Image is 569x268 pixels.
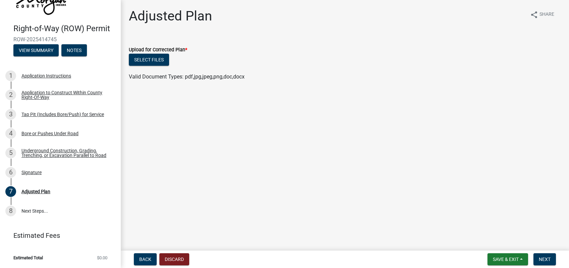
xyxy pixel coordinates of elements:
div: Tap Pit (Includes Bore/Push) for Service [21,112,104,117]
button: Select files [129,54,169,66]
a: Estimated Fees [5,229,110,242]
div: 4 [5,128,16,139]
button: Back [134,253,157,265]
div: 1 [5,70,16,81]
div: Application Instructions [21,73,71,78]
span: Estimated Total [13,256,43,260]
span: Valid Document Types: pdf,jpg,jpeg,png,doc,docx [129,73,245,80]
span: $0.00 [97,256,107,260]
div: Application to Construct Within County Right-Of-Way [21,90,110,100]
span: Share [539,11,554,19]
span: Back [139,257,151,262]
h4: Right-of-Way (ROW) Permit [13,24,115,34]
button: Next [533,253,556,265]
div: Underground Construction, Grading, Trenching, or Excavation Parallel to Road [21,148,110,158]
div: 2 [5,90,16,100]
button: View Summary [13,44,59,56]
wm-modal-confirm: Summary [13,48,59,53]
div: 5 [5,148,16,158]
h1: Adjusted Plan [129,8,212,24]
button: Notes [61,44,87,56]
button: Discard [159,253,189,265]
button: Save & Exit [487,253,528,265]
span: Save & Exit [493,257,519,262]
span: ROW-2025414745 [13,36,107,43]
label: Upload for Corrected Plan [129,48,187,52]
div: 8 [5,206,16,216]
div: Adjusted Plan [21,189,50,194]
div: 7 [5,186,16,197]
button: shareShare [525,8,560,21]
div: 3 [5,109,16,120]
i: share [530,11,538,19]
div: Signature [21,170,42,175]
span: Next [539,257,551,262]
div: 6 [5,167,16,178]
div: Bore or Pushes Under Road [21,131,79,136]
wm-modal-confirm: Notes [61,48,87,53]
